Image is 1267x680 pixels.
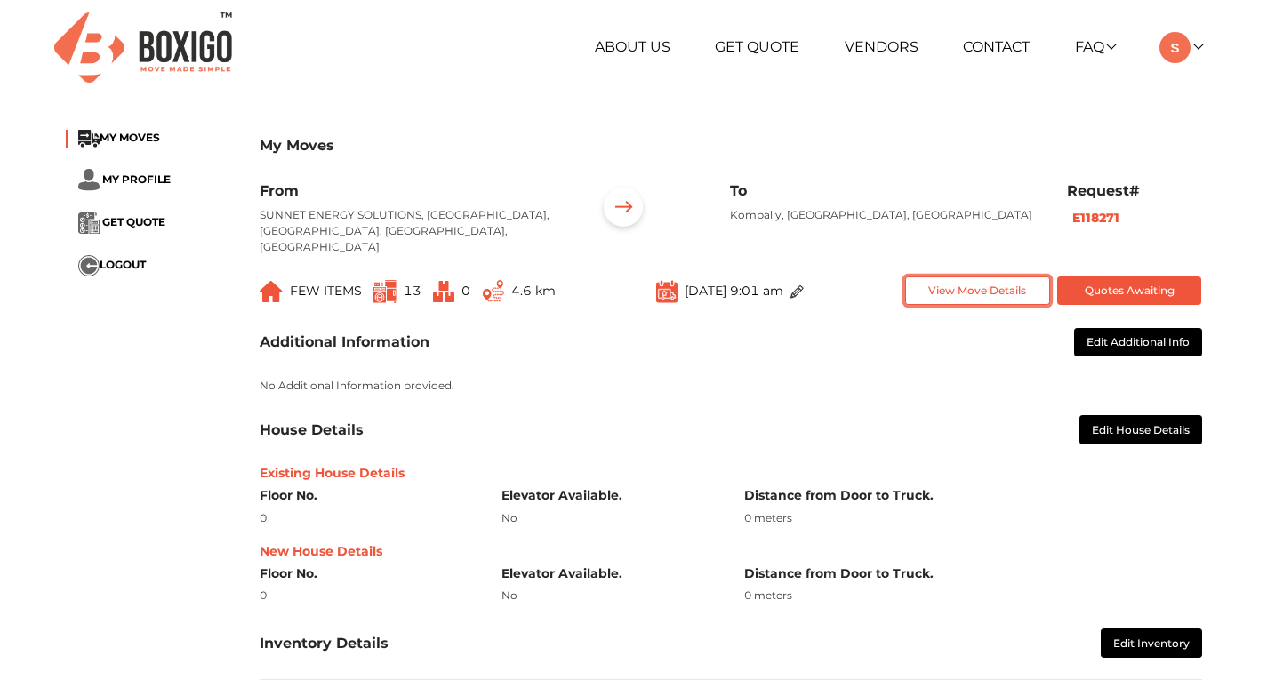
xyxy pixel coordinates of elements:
img: ... [78,130,100,148]
img: ... [483,280,504,302]
img: ... [373,280,397,303]
a: Vendors [845,38,918,55]
h6: Existing House Details [260,466,1202,481]
div: 0 [260,510,476,526]
a: ... GET QUOTE [78,215,165,228]
h6: Distance from Door to Truck. [744,566,1202,581]
div: 0 meters [744,510,1202,526]
img: ... [78,255,100,276]
span: [DATE] 9:01 am [685,283,783,299]
p: No Additional Information provided. [260,378,1202,394]
a: About Us [595,38,670,55]
button: E118271 [1067,208,1125,228]
img: ... [260,281,283,302]
h6: Floor No. [260,566,476,581]
h3: Inventory Details [260,635,389,652]
h6: To [730,182,1039,199]
button: Edit House Details [1079,415,1202,444]
span: FEW ITEMS [290,283,362,299]
img: ... [78,169,100,191]
h6: Floor No. [260,488,476,503]
div: No [501,588,718,604]
h6: New House Details [260,544,1202,559]
button: View Move Details [905,276,1050,306]
a: Get Quote [715,38,799,55]
a: ... MY PROFILE [78,172,171,186]
a: ...MY MOVES [78,131,160,144]
button: Edit Inventory [1101,628,1202,658]
h3: House Details [260,421,364,438]
button: Quotes Awaiting [1057,276,1202,306]
button: ...LOGOUT [78,255,146,276]
p: SUNNET ENERGY SOLUTIONS, [GEOGRAPHIC_DATA], [GEOGRAPHIC_DATA], [GEOGRAPHIC_DATA], [GEOGRAPHIC_DATA] [260,207,569,255]
img: ... [78,212,100,234]
span: GET QUOTE [102,215,165,228]
span: 0 [461,283,470,299]
span: MY PROFILE [102,172,171,186]
div: 0 meters [744,588,1202,604]
h6: Distance from Door to Truck. [744,488,1202,503]
img: ... [433,281,454,302]
img: Boxigo [54,12,232,83]
span: 13 [404,283,421,299]
h6: Request# [1067,182,1202,199]
button: Edit Additional Info [1074,328,1202,357]
span: 4.6 km [511,283,556,299]
span: LOGOUT [100,258,146,271]
div: 0 [260,588,476,604]
a: FAQ [1075,38,1115,55]
a: Contact [963,38,1030,55]
img: ... [656,279,678,303]
img: ... [596,182,651,237]
h3: Additional Information [260,333,429,350]
div: No [501,510,718,526]
span: MY MOVES [100,131,160,144]
b: E118271 [1072,210,1119,226]
h6: From [260,182,569,199]
h3: My Moves [260,137,1202,154]
img: ... [790,285,804,299]
h6: Elevator Available. [501,488,718,503]
h6: Elevator Available. [501,566,718,581]
p: Kompally, [GEOGRAPHIC_DATA], [GEOGRAPHIC_DATA] [730,207,1039,223]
